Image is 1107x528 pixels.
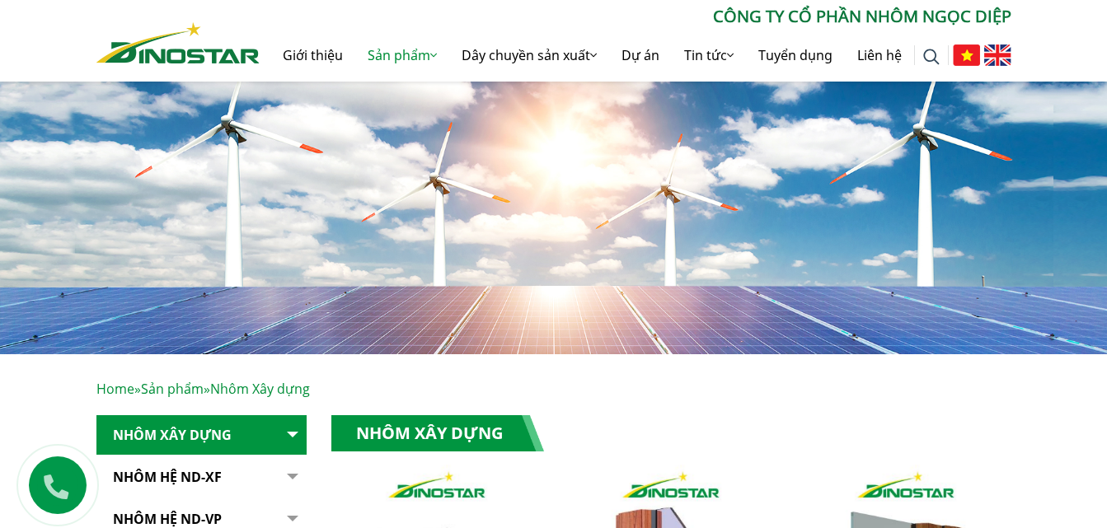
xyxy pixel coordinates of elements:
a: Dự án [609,29,672,82]
a: Tuyển dụng [746,29,845,82]
a: Tin tức [672,29,746,82]
img: search [923,49,940,65]
a: Home [96,380,134,398]
a: Sản phẩm [355,29,449,82]
span: Nhôm Xây dựng [210,380,310,398]
a: Giới thiệu [270,29,355,82]
a: Dây chuyền sản xuất [449,29,609,82]
span: » » [96,380,310,398]
h1: Nhôm Xây dựng [331,415,544,451]
a: Nhôm Hệ ND-XF [96,457,307,498]
a: Sản phẩm [141,380,204,398]
p: CÔNG TY CỔ PHẦN NHÔM NGỌC DIỆP [260,4,1011,29]
a: Liên hệ [845,29,914,82]
img: Nhôm Dinostar [96,22,260,63]
img: English [984,44,1011,66]
img: Tiếng Việt [953,44,980,66]
a: Nhôm Xây dựng [96,415,307,456]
